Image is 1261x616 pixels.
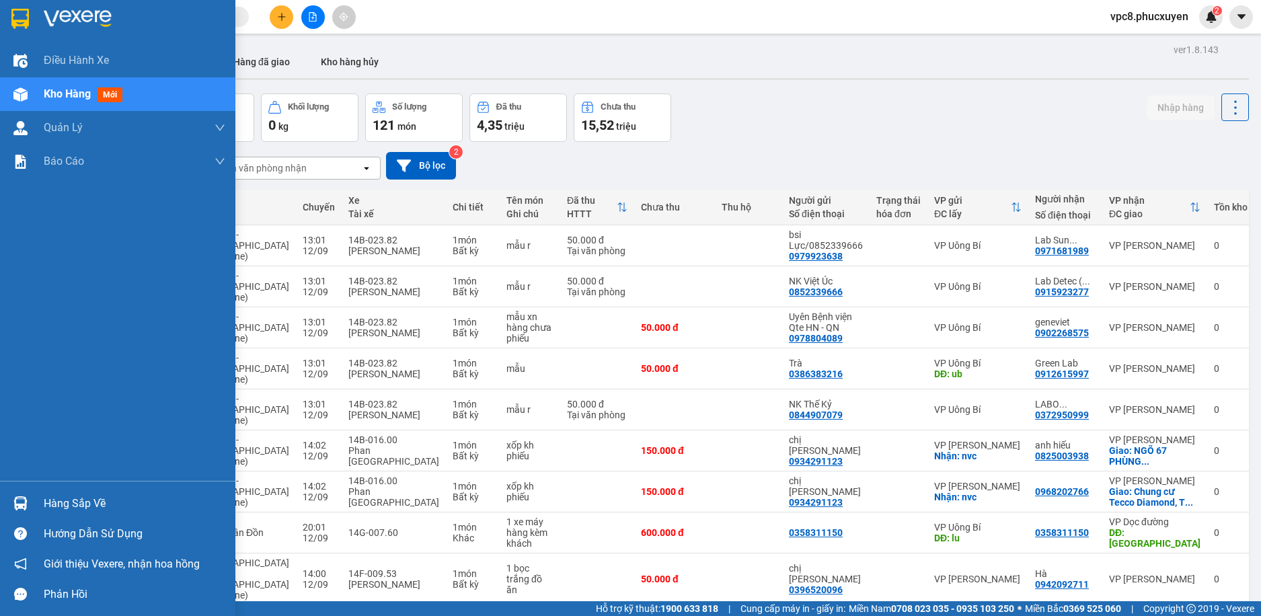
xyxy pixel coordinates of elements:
span: Hạ Long - [GEOGRAPHIC_DATA] (Limousine) [198,434,289,467]
button: Hàng đã giao [223,46,301,78]
img: warehouse-icon [13,496,28,510]
div: Chưa thu [601,102,636,112]
div: 0 [1214,404,1248,415]
div: Giao: NGÕ 67 PHÙNG KHOANG,HÀ ĐÔNG,HÀ NỘI [1109,445,1200,467]
div: 0 [1214,281,1248,292]
div: [PERSON_NAME] [348,286,439,297]
div: Chuyến [303,202,335,213]
div: DĐ: ub [934,369,1022,379]
div: 12/09 [303,286,335,297]
span: 2 [1215,6,1219,15]
div: Số lượng [392,102,426,112]
div: VP Uông Bí [934,358,1022,369]
span: Cung cấp máy in - giấy in: [740,601,845,616]
div: Hà [1035,568,1096,579]
div: Bất kỳ [453,245,493,256]
div: Tại văn phòng [567,410,627,420]
div: VP [PERSON_NAME] [1109,281,1200,292]
div: Uyên Bệnh viện Qte HN - QN [789,311,863,333]
div: Nhận: nvc [934,492,1022,502]
div: 1 món [453,568,493,579]
div: bsi Lực/0852339666 [789,229,863,251]
button: Chưa thu15,52 triệu [574,93,671,142]
div: Số điện thoại [1035,210,1096,221]
div: Trà [789,358,863,369]
div: 12/09 [303,410,335,420]
div: xốp kh phiếu [506,440,553,461]
div: Khác [453,533,493,543]
div: Nhận: nvc [934,451,1022,461]
div: mẫu [506,363,553,374]
div: 50.000 đ [641,322,708,333]
img: icon-new-feature [1205,11,1217,23]
span: plus [277,12,286,22]
span: down [215,156,225,167]
div: 1 xe máy [506,516,553,527]
div: VP [PERSON_NAME] [934,481,1022,492]
div: 0 [1214,322,1248,333]
div: 600.000 đ [641,527,708,538]
div: VP nhận [1109,195,1190,206]
span: [GEOGRAPHIC_DATA] - [GEOGRAPHIC_DATA] (Limousine) [198,557,289,601]
span: ... [1141,456,1149,467]
div: ĐC giao [1109,208,1190,219]
div: geneviet [1035,317,1096,328]
div: 12/09 [303,579,335,590]
div: LABO VITA3D/0832084283 [1035,399,1096,410]
div: Bất kỳ [453,410,493,420]
div: chị Nga [789,475,863,497]
div: 0 [1214,240,1248,251]
span: copyright [1186,604,1196,613]
button: Khối lượng0kg [261,93,358,142]
div: hàng chưa phiếu [506,322,553,344]
div: VP [PERSON_NAME] [934,440,1022,451]
div: 14B-023.82 [348,235,439,245]
div: Tên món [506,195,553,206]
div: Người nhận [1035,194,1096,204]
div: Bất kỳ [453,369,493,379]
span: aim [339,12,348,22]
span: Hạ Long - [GEOGRAPHIC_DATA] (Limousine) [198,229,289,262]
div: Phan [GEOGRAPHIC_DATA] [348,486,439,508]
div: VP gửi [934,195,1011,206]
div: Bất kỳ [453,451,493,461]
div: Tại văn phòng [567,286,627,297]
div: Tuyến [198,202,289,213]
div: Trạng thái [876,195,921,206]
div: 1 món [453,522,493,533]
span: mới [98,87,122,102]
span: question-circle [14,527,27,540]
div: anh hiếu [1035,440,1096,451]
div: 14:00 [303,568,335,579]
div: Bất kỳ [453,492,493,502]
div: xốp kh phiếu [506,481,553,502]
div: 0 [1214,486,1248,497]
span: Hỗ trợ kỹ thuật: [596,601,718,616]
div: 1 món [453,358,493,369]
div: Chọn văn phòng nhận [215,161,307,175]
div: 12/09 [303,533,335,543]
span: Hạ Long - [GEOGRAPHIC_DATA] (Limousine) [198,311,289,344]
div: Thu hộ [722,202,775,213]
div: VP [PERSON_NAME] [1109,574,1200,584]
div: 0934291123 [789,456,843,467]
div: 14B-023.82 [348,399,439,410]
div: chị Nga [789,434,863,456]
span: ... [1185,497,1193,508]
div: 0942092711 [1035,579,1089,590]
div: 150.000 đ [641,445,708,456]
span: message [14,588,27,601]
div: [PERSON_NAME] [348,328,439,338]
div: [PERSON_NAME] [348,410,439,420]
div: mẫu r [506,281,553,292]
strong: 1900 633 818 [660,603,718,614]
div: ĐC lấy [934,208,1011,219]
div: DĐ: lu [934,533,1022,543]
span: 0 [268,117,276,133]
div: 0902268575 [1035,328,1089,338]
div: [PERSON_NAME] [348,369,439,379]
sup: 2 [1213,6,1222,15]
div: 14B-016.00 [348,434,439,445]
div: 50.000 đ [641,574,708,584]
button: Số lượng121món [365,93,463,142]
